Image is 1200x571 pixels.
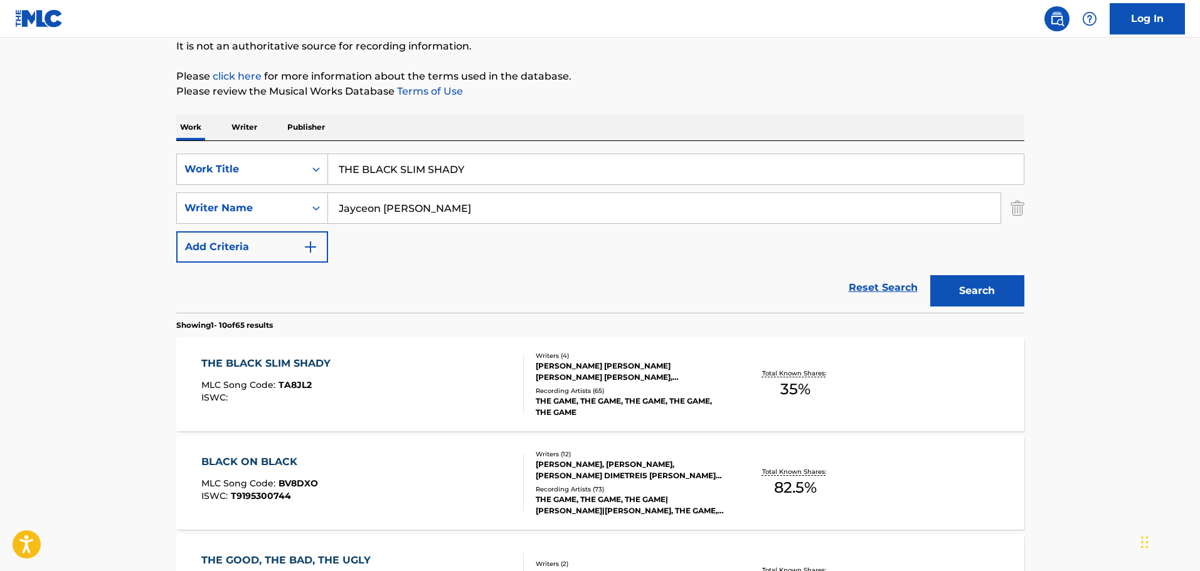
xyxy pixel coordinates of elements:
p: Writer [228,114,261,140]
p: Please review the Musical Works Database [176,84,1024,99]
div: Writers ( 12 ) [536,449,725,459]
span: TA8JL2 [279,379,312,390]
p: Publisher [284,114,329,140]
div: [PERSON_NAME] [PERSON_NAME] [PERSON_NAME] [PERSON_NAME], [PERSON_NAME] [536,360,725,383]
a: BLACK ON BLACKMLC Song Code:BV8DXOISWC:T9195300744Writers (12)[PERSON_NAME], [PERSON_NAME], [PERS... [176,436,1024,530]
span: BV8DXO [279,478,318,489]
span: MLC Song Code : [201,379,279,390]
span: MLC Song Code : [201,478,279,489]
span: ISWC : [201,392,231,403]
a: Terms of Use [395,85,463,97]
button: Add Criteria [176,231,328,263]
iframe: Chat Widget [1137,511,1200,571]
p: Showing 1 - 10 of 65 results [176,320,273,331]
div: Recording Artists ( 73 ) [536,485,725,494]
a: click here [213,70,262,82]
img: Delete Criterion [1011,192,1024,224]
div: Writers ( 4 ) [536,351,725,360]
a: Public Search [1044,6,1070,31]
span: 82.5 % [774,476,817,499]
div: [PERSON_NAME], [PERSON_NAME], [PERSON_NAME] DIMETREIS [PERSON_NAME] RICO [PERSON_NAME], JAYCEON [... [536,459,725,481]
a: Log In [1110,3,1185,34]
div: THE GOOD, THE BAD, THE UGLY [201,553,377,568]
span: ISWC : [201,490,231,501]
div: Help [1077,6,1102,31]
a: THE BLACK SLIM SHADYMLC Song Code:TA8JL2ISWC:Writers (4)[PERSON_NAME] [PERSON_NAME] [PERSON_NAME]... [176,337,1024,431]
button: Search [930,275,1024,306]
img: 9d2ae6d4665cec9f34b9.svg [303,239,318,254]
div: THE GAME, THE GAME, THE GAME|[PERSON_NAME]|[PERSON_NAME], THE GAME, THE GAME,[PERSON_NAME],[PERSO... [536,494,725,516]
div: Work Title [184,162,297,177]
p: Total Known Shares: [762,467,829,476]
div: Writer Name [184,201,297,216]
div: Drag [1141,523,1149,561]
div: THE BLACK SLIM SHADY [201,356,337,371]
img: search [1049,11,1065,26]
p: Work [176,114,205,140]
p: It is not an authoritative source for recording information. [176,39,1024,54]
form: Search Form [176,154,1024,313]
img: help [1082,11,1097,26]
div: Recording Artists ( 65 ) [536,386,725,396]
div: THE GAME, THE GAME, THE GAME, THE GAME, THE GAME [536,396,725,418]
span: T9195300744 [231,490,291,501]
span: 35 % [780,378,810,401]
img: MLC Logo [15,9,63,28]
p: Total Known Shares: [762,369,829,378]
p: Please for more information about the terms used in the database. [176,69,1024,84]
div: Writers ( 2 ) [536,559,725,568]
div: BLACK ON BLACK [201,454,318,469]
a: Reset Search [842,274,924,301]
